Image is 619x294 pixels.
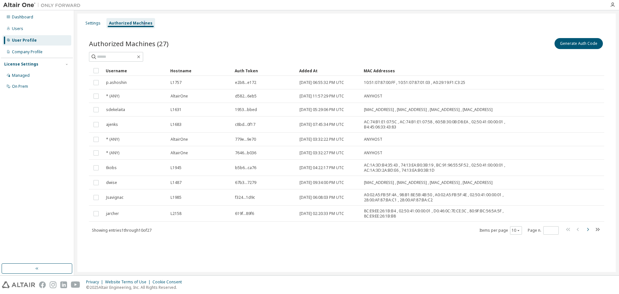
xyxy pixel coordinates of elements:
[105,279,152,285] div: Website Terms of Use
[364,208,536,219] span: 8C:E9:EE:26:1B:B4 , 02:50:41:00:00:01 , D0:46:0C:7E:CE:3C , 80:9F:BC:56:5A:5F , 8C:E9:EE:26:1B:B8
[364,192,536,203] span: A0:02:A5:FB:5F:4A , 98:B1:8E:5B:4B:50 , A0:02:A5:FB:5F:4E , 02:50:41:00:00:01 , 28:00:AF:87:BA:C1...
[364,66,536,76] div: MAC Addresses
[235,195,255,200] span: f324...1d9c
[364,137,382,142] span: ANYHOST
[235,165,256,170] span: b5b6...ca76
[106,165,117,170] span: tkobs
[300,195,344,200] span: [DATE] 06:08:03 PM UTC
[106,195,123,200] span: Jsavignac
[300,80,344,85] span: [DATE] 06:55:32 PM UTC
[4,62,38,67] div: License Settings
[364,107,493,112] span: [MAC_ADDRESS] , [MAC_ADDRESS] , [MAC_ADDRESS] , [MAC_ADDRESS]
[364,180,493,185] span: [MAC_ADDRESS] , [MAC_ADDRESS] , [MAC_ADDRESS] , [MAC_ADDRESS]
[86,285,186,290] p: © 2025 Altair Engineering, Inc. All Rights Reserved.
[171,195,182,200] span: L1985
[171,137,188,142] span: AltairOne
[300,107,344,112] span: [DATE] 05:29:06 PM UTC
[364,119,536,130] span: AC:74:B1:E1:07:5C , AC:74:B1:E1:07:58 , 60:5B:30:0B:D8:EA , 02:50:41:00:00:01 , B4:45:06:33:43:83
[12,73,30,78] div: Managed
[555,38,603,49] button: Generate Auth Code
[300,165,344,170] span: [DATE] 04:22:17 PM UTC
[3,2,84,8] img: Altair One
[171,211,182,216] span: L2158
[235,122,255,127] span: c8bd...0f17
[106,122,118,127] span: ajenks
[171,107,182,112] span: L1631
[300,180,344,185] span: [DATE] 09:34:00 PM UTC
[171,122,182,127] span: L1683
[106,180,117,185] span: dwise
[106,66,165,76] div: Username
[479,226,522,235] span: Items per page
[235,80,256,85] span: e2b8...e172
[235,150,256,156] span: 7646...b036
[12,26,23,31] div: Users
[50,281,56,288] img: instagram.svg
[12,84,28,89] div: On Prem
[364,94,382,99] span: ANYHOST
[85,21,101,26] div: Settings
[106,94,119,99] span: * (ANY)
[106,107,125,112] span: sdekelaita
[235,94,257,99] span: d582...6eb5
[92,228,152,233] span: Showing entries 1 through 10 of 27
[300,150,344,156] span: [DATE] 03:32:27 PM UTC
[171,94,188,99] span: AltairOne
[364,80,465,85] span: 10:51:07:87:00:FF , 10:51:07:87:01:03 , A0:29:19:F1:C3:25
[364,163,536,173] span: AC:1A:3D:B4:35:43 , 74:13:EA:B0:3B:19 , BC:91:96:55:5F:52 , 02:50:41:00:00:01 , AC:1A:3D:2A:BD:E6...
[235,66,294,76] div: Auth Token
[170,66,230,76] div: Hostname
[235,137,256,142] span: 779e...9e70
[106,211,119,216] span: jarcher
[300,122,344,127] span: [DATE] 07:45:34 PM UTC
[528,226,559,235] span: Page n.
[106,80,127,85] span: p.ashoshin
[71,281,80,288] img: youtube.svg
[300,94,344,99] span: [DATE] 11:57:29 PM UTC
[300,137,344,142] span: [DATE] 03:32:22 PM UTC
[152,279,186,285] div: Cookie Consent
[235,107,257,112] span: 1953...bbed
[89,39,169,48] span: Authorized Machines (27)
[235,211,254,216] span: 619f...89f6
[106,137,119,142] span: * (ANY)
[86,279,105,285] div: Privacy
[171,80,182,85] span: L1757
[364,150,382,156] span: ANYHOST
[12,38,37,43] div: User Profile
[171,165,182,170] span: L1945
[300,211,344,216] span: [DATE] 02:20:33 PM UTC
[109,21,152,26] div: Authorized Machines
[12,15,33,20] div: Dashboard
[60,281,67,288] img: linkedin.svg
[39,281,46,288] img: facebook.svg
[2,281,35,288] img: altair_logo.svg
[512,228,520,233] button: 10
[171,150,188,156] span: AltairOne
[106,150,119,156] span: * (ANY)
[235,180,256,185] span: 67b3...7279
[299,66,359,76] div: Added At
[171,180,182,185] span: L1487
[12,49,43,55] div: Company Profile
